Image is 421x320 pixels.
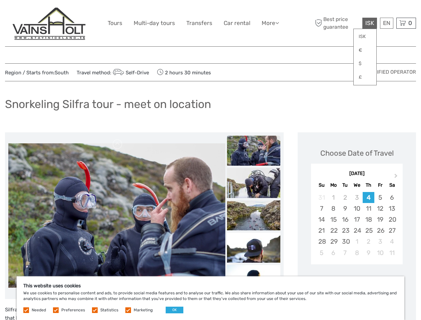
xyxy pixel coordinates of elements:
[111,70,149,76] a: Self-Drive
[13,6,86,40] img: 895-a7a4b632-96e8-4317-b778-3c77b6a97240_logo_big.jpg
[365,20,374,26] span: ISK
[354,31,376,43] a: ISK
[316,214,327,225] div: Choose Sunday, September 14th, 2025
[363,181,374,190] div: Th
[328,181,339,190] div: Mo
[316,192,327,203] div: Not available Sunday, August 31st, 2025
[9,12,75,17] p: We're away right now. Please check back later!
[77,68,149,77] span: Travel method:
[339,181,351,190] div: Tu
[227,265,280,295] img: a22d7a5c37ae4ef0bf688b53b36dd36c_slider_thumbnail.jpeg
[374,181,386,190] div: Fr
[339,214,351,225] div: Choose Tuesday, September 16th, 2025
[313,16,361,30] span: Best price guarantee
[354,44,376,56] a: €
[374,192,386,203] div: Choose Friday, September 5th, 2025
[8,143,225,288] img: 3a360eee6dbe45038e135f41fb652fd7_main_slider.jpeg
[354,71,376,83] a: £
[386,236,398,247] div: Choose Saturday, October 4th, 2025
[374,236,386,247] div: Choose Friday, October 3rd, 2025
[227,233,280,263] img: 82642511cd324f1fa4a707e2c7ba1629_slider_thumbnail.jpeg
[100,307,118,313] label: Statistics
[134,18,175,28] a: Multi-day tours
[386,214,398,225] div: Choose Saturday, September 20th, 2025
[363,192,374,203] div: Choose Thursday, September 4th, 2025
[328,225,339,236] div: Choose Monday, September 22nd, 2025
[351,203,363,214] div: Choose Wednesday, September 10th, 2025
[328,236,339,247] div: Choose Monday, September 29th, 2025
[386,203,398,214] div: Choose Saturday, September 13th, 2025
[339,192,351,203] div: Not available Tuesday, September 2nd, 2025
[363,236,374,247] div: Choose Thursday, October 2nd, 2025
[363,247,374,258] div: Choose Thursday, October 9th, 2025
[224,18,250,28] a: Car rental
[328,247,339,258] div: Choose Monday, October 6th, 2025
[339,203,351,214] div: Choose Tuesday, September 9th, 2025
[320,148,394,158] div: Choose Date of Travel
[328,214,339,225] div: Choose Monday, September 15th, 2025
[313,192,400,258] div: month 2025-09
[407,20,413,26] span: 0
[386,192,398,203] div: Choose Saturday, September 6th, 2025
[23,283,398,289] h5: This website uses cookies
[157,68,211,77] span: 2 hours 30 minutes
[391,172,402,183] button: Next Month
[316,225,327,236] div: Choose Sunday, September 21st, 2025
[374,214,386,225] div: Choose Friday, September 19th, 2025
[166,307,183,313] button: OK
[17,276,404,320] div: We use cookies to personalise content and ads, to provide social media features and to analyse ou...
[108,18,122,28] a: Tours
[386,247,398,258] div: Choose Saturday, October 11th, 2025
[316,236,327,247] div: Choose Sunday, September 28th, 2025
[328,203,339,214] div: Choose Monday, September 8th, 2025
[55,70,69,76] a: South
[380,18,393,29] div: EN
[351,225,363,236] div: Choose Wednesday, September 24th, 2025
[363,214,374,225] div: Choose Thursday, September 18th, 2025
[363,225,374,236] div: Choose Thursday, September 25th, 2025
[386,225,398,236] div: Choose Saturday, September 27th, 2025
[351,236,363,247] div: Choose Wednesday, October 1st, 2025
[351,192,363,203] div: Not available Wednesday, September 3rd, 2025
[374,203,386,214] div: Choose Friday, September 12th, 2025
[61,307,85,313] label: Preferences
[77,10,85,18] button: Open LiveChat chat widget
[5,97,211,111] h1: Snorkeling Silfra tour - meet on location
[186,18,212,28] a: Transfers
[351,181,363,190] div: We
[351,214,363,225] div: Choose Wednesday, September 17th, 2025
[227,200,280,230] img: 203b115c78464119b1c4775ef62dbbe8_slider_thumbnail.jpeg
[5,69,69,76] span: Region / Starts from:
[339,236,351,247] div: Choose Tuesday, September 30th, 2025
[354,58,376,70] a: $
[316,203,327,214] div: Choose Sunday, September 7th, 2025
[262,18,279,28] a: More
[316,181,327,190] div: Su
[339,225,351,236] div: Choose Tuesday, September 23rd, 2025
[134,307,153,313] label: Marketing
[374,247,386,258] div: Choose Friday, October 10th, 2025
[227,168,280,198] img: f2375cbcd4814b30bd7e73e31d4e48f9_slider_thumbnail.jpeg
[386,181,398,190] div: Sa
[374,225,386,236] div: Choose Friday, September 26th, 2025
[328,192,339,203] div: Not available Monday, September 1st, 2025
[311,170,403,177] div: [DATE]
[316,247,327,258] div: Choose Sunday, October 5th, 2025
[32,307,46,313] label: Needed
[367,69,416,76] span: Verified Operator
[351,247,363,258] div: Choose Wednesday, October 8th, 2025
[227,136,280,166] img: 3a360eee6dbe45038e135f41fb652fd7_slider_thumbnail.jpeg
[339,247,351,258] div: Choose Tuesday, October 7th, 2025
[363,203,374,214] div: Choose Thursday, September 11th, 2025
